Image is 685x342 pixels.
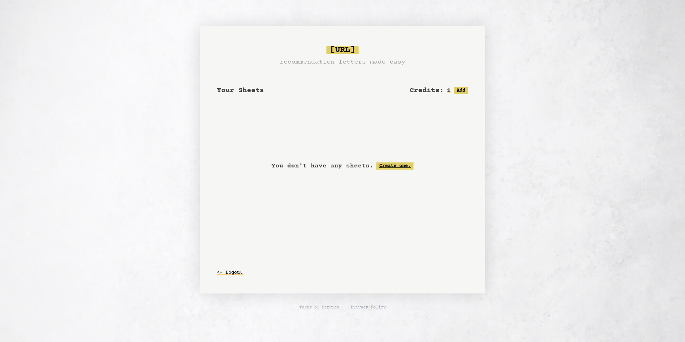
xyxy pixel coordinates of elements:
[326,46,359,54] span: [URL]
[454,87,468,94] button: Add
[447,86,451,96] h2: 1
[299,305,339,311] a: Terms of Service
[280,57,405,67] h3: recommendation letters made easy
[217,86,264,95] span: Your Sheets
[351,305,386,311] a: Privacy Policy
[376,162,413,170] a: Create one.
[272,161,374,171] p: You don't have any sheets.
[217,266,243,279] button: <- Logout
[410,86,444,96] h2: Credits:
